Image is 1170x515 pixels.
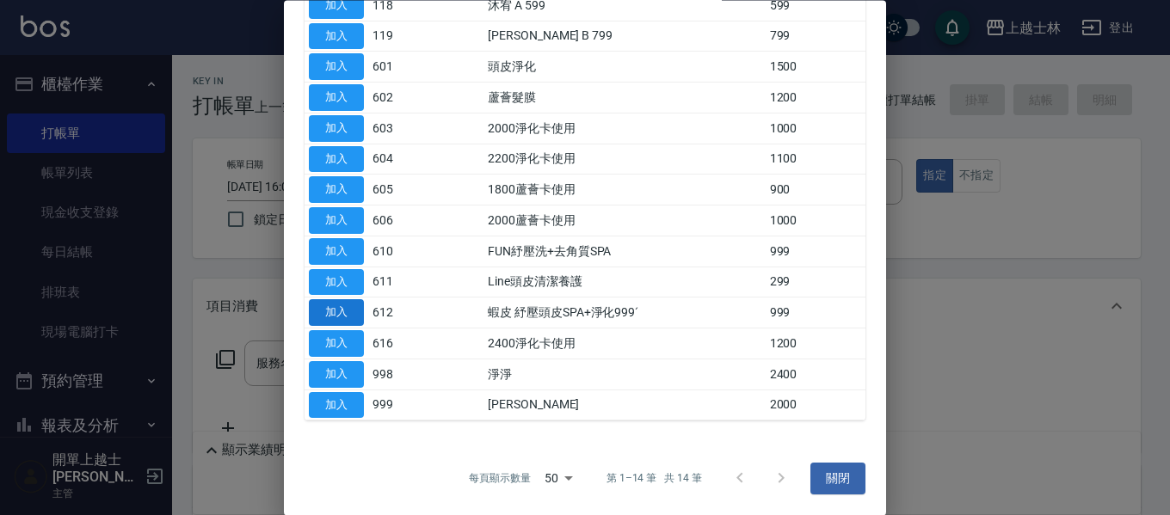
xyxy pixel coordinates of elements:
[309,361,364,388] button: 加入
[309,331,364,358] button: 加入
[469,471,531,487] p: 每頁顯示數量
[483,175,765,205] td: 1800蘆薈卡使用
[607,471,702,487] p: 第 1–14 筆 共 14 筆
[368,21,426,52] td: 119
[309,54,364,81] button: 加入
[483,359,765,390] td: 淨淨
[483,52,765,83] td: 頭皮淨化
[766,328,865,359] td: 1200
[483,297,765,328] td: 蝦皮 紓壓頭皮SPA+淨化999ˊ
[483,390,765,421] td: [PERSON_NAME]
[368,297,426,328] td: 612
[766,144,865,175] td: 1100
[483,113,765,144] td: 2000淨化卡使用
[483,144,765,175] td: 2200淨化卡使用
[309,85,364,112] button: 加入
[368,205,426,236] td: 606
[766,21,865,52] td: 799
[309,23,364,50] button: 加入
[309,238,364,265] button: 加入
[483,267,765,298] td: Line頭皮清潔養護
[309,208,364,235] button: 加入
[483,21,765,52] td: [PERSON_NAME] B 799
[483,205,765,236] td: 2000蘆薈卡使用
[766,52,865,83] td: 1500
[368,328,426,359] td: 616
[309,300,364,327] button: 加入
[368,83,426,113] td: 602
[309,392,364,419] button: 加入
[309,177,364,204] button: 加入
[483,328,765,359] td: 2400淨化卡使用
[368,267,426,298] td: 611
[368,113,426,144] td: 603
[766,83,865,113] td: 1200
[766,297,865,328] td: 999
[538,456,579,502] div: 50
[309,146,364,173] button: 加入
[483,236,765,267] td: FUN紓壓洗+去角質SPA
[766,175,865,205] td: 900
[766,267,865,298] td: 299
[810,463,865,495] button: 關閉
[368,359,426,390] td: 998
[483,83,765,113] td: 蘆薈髮膜
[766,390,865,421] td: 2000
[766,236,865,267] td: 999
[368,52,426,83] td: 601
[368,175,426,205] td: 605
[368,236,426,267] td: 610
[309,115,364,142] button: 加入
[766,205,865,236] td: 1000
[368,144,426,175] td: 604
[766,113,865,144] td: 1000
[309,269,364,296] button: 加入
[766,359,865,390] td: 2400
[368,390,426,421] td: 999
